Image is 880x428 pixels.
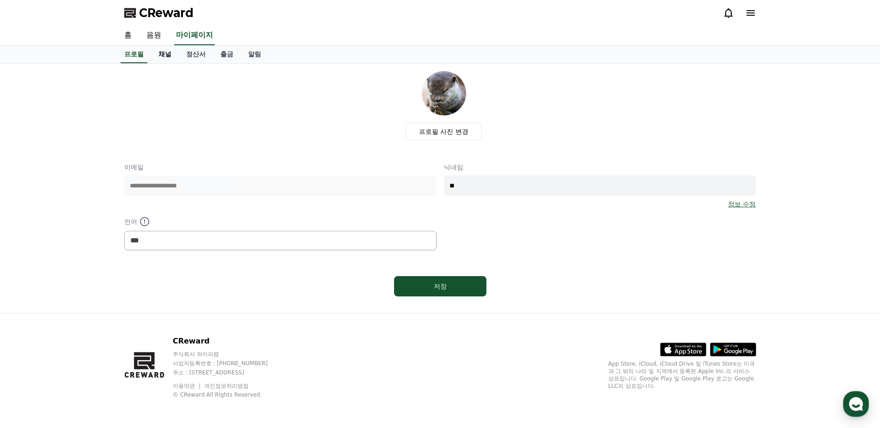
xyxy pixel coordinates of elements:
[85,307,96,314] span: 대화
[124,6,194,20] a: CReward
[173,383,202,389] a: 이용약관
[422,71,466,115] img: profile_image
[179,46,213,63] a: 정산서
[124,216,437,227] p: 언어
[213,46,241,63] a: 출금
[173,369,285,376] p: 주소 : [STREET_ADDRESS]
[394,276,486,296] button: 저장
[444,163,756,172] p: 닉네임
[173,391,285,398] p: © CReward All Rights Reserved.
[174,26,215,45] a: 마이페이지
[728,199,756,209] a: 정보 수정
[204,383,249,389] a: 개인정보처리방침
[139,26,169,45] a: 음원
[143,307,154,314] span: 설정
[151,46,179,63] a: 채널
[173,360,285,367] p: 사업자등록번호 : [PHONE_NUMBER]
[608,360,756,390] p: App Store, iCloud, iCloud Drive 및 iTunes Store는 미국과 그 밖의 나라 및 지역에서 등록된 Apple Inc.의 서비스 상표입니다. Goo...
[241,46,268,63] a: 알림
[413,282,468,291] div: 저장
[117,26,139,45] a: 홈
[29,307,35,314] span: 홈
[406,123,482,140] label: 프로필 사진 변경
[61,293,119,316] a: 대화
[124,163,437,172] p: 이메일
[173,336,285,347] p: CReward
[121,46,147,63] a: 프로필
[139,6,194,20] span: CReward
[173,350,285,358] p: 주식회사 와이피랩
[119,293,177,316] a: 설정
[3,293,61,316] a: 홈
